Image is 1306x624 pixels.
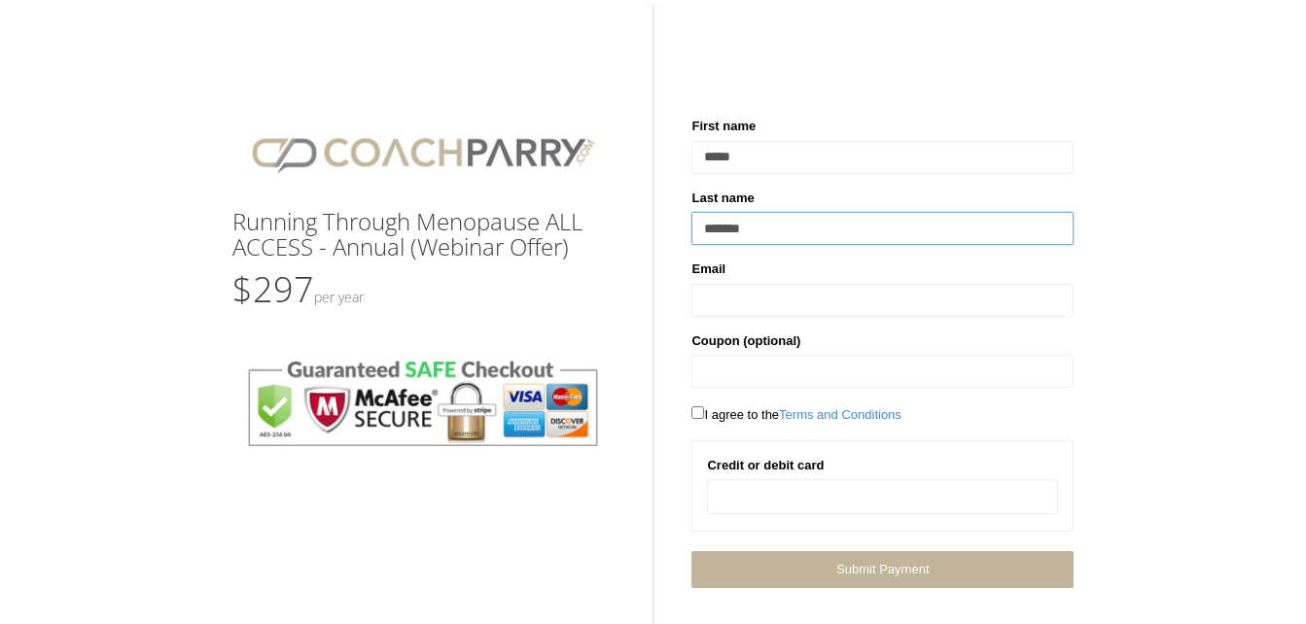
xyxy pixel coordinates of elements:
label: Email [691,260,725,279]
label: Last name [691,189,754,208]
img: CPlogo.png [232,117,615,190]
a: Submit Payment [691,551,1074,587]
label: First name [691,117,756,136]
span: Submit Payment [836,562,929,576]
label: Credit or debit card [707,456,824,475]
span: $297 [232,265,364,313]
small: Per Year [314,288,364,306]
label: Coupon (optional) [691,331,800,351]
span: I agree to the [691,407,900,422]
a: Terms and Conditions [779,407,901,422]
iframe: Secure card payment input frame [720,489,1045,505]
h3: Running Through Menopause ALL ACCESS - Annual (Webinar Offer) [232,209,615,260]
